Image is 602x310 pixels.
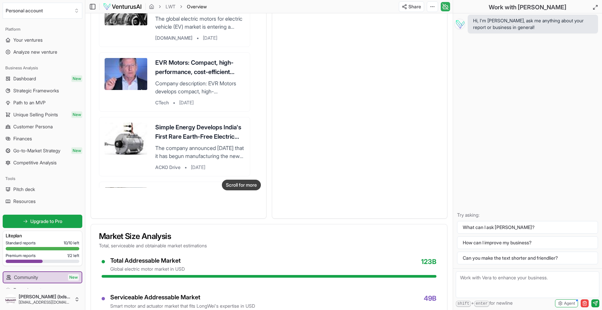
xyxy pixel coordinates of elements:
[421,257,436,273] span: 123B
[155,35,193,41] span: [DOMAIN_NAME]
[203,35,217,41] span: [DATE]
[3,97,82,108] a: Path to an MVP
[3,173,82,184] div: Tools
[185,164,187,171] span: •
[3,3,82,19] button: Select an organization
[3,145,82,156] a: Go-to-Market StrategyNew
[99,232,439,240] h3: Market Size Analysis
[3,157,82,168] a: Competitive Analysis
[6,240,36,246] span: Standard reports
[3,272,82,283] a: CommunityNew
[13,87,59,94] span: Strategic Frameworks
[3,184,82,195] a: Pitch deck
[13,99,46,106] span: Path to an MVP
[110,266,185,272] div: global electric motor market in USD
[13,37,43,43] span: Your ventures
[19,294,72,300] span: [PERSON_NAME] (bdsmith Partners)
[473,17,593,31] span: Hi, I'm [PERSON_NAME], ask me anything about your report or business in general!
[457,221,598,234] button: What can I ask [PERSON_NAME]?
[99,182,250,241] a: How BMW made its Neue Klasse electric motor more efficientThe automaker brought key parts of the ...
[155,123,245,141] h3: Simple Energy Develops India's First Rare Earth-Free Electric Scooter Motors
[399,1,424,12] button: Share
[489,3,566,12] h2: Work with [PERSON_NAME]
[99,52,250,112] a: EVR Motors: Compact, high-performance, cost-efficient electric motorsCompany description: EVR Mot...
[3,196,82,207] a: Resources
[6,253,36,258] span: Premium reports
[457,212,598,218] p: Try asking:
[3,47,82,57] a: Analyze new venture
[408,3,421,10] span: Share
[3,121,82,132] a: Customer Persona
[187,3,207,10] span: Overview
[155,15,245,31] p: The global electric motors for electric vehicle (EV) market is entering a phase of exponential gr...
[456,301,471,307] kbd: shift
[3,215,82,228] a: Upgrade to Pro
[3,291,82,307] button: [PERSON_NAME] (bdsmith Partners)[EMAIL_ADDRESS][DOMAIN_NAME]
[155,58,245,77] h3: EVR Motors: Compact, high-performance, cost-efficient electric motors
[13,159,57,166] span: Competitive Analysis
[424,294,436,309] span: 49B
[71,75,82,82] span: New
[71,147,82,154] span: New
[3,85,82,96] a: Strategic Frameworks
[197,35,199,41] span: •
[3,35,82,45] a: Your ventures
[110,303,255,309] div: smart motor and actuator market that fits LongWei's expertise in USD
[14,274,38,281] span: Community
[103,3,142,11] img: logo
[457,252,598,264] button: Can you make the text shorter and friendlier?
[13,198,36,205] span: Resources
[6,232,79,239] h3: Lite plan
[179,99,194,106] span: [DATE]
[13,75,36,82] span: Dashboard
[13,287,51,293] span: Example ventures
[3,63,82,73] div: Business Analysis
[99,242,439,249] p: Total, serviceable and obtainable market estimations
[13,135,32,142] span: Finances
[155,164,181,171] span: ACKO Drive
[13,49,57,55] span: Analyze new venture
[13,147,60,154] span: Go-to-Market Strategy
[5,294,16,305] img: ACg8ocJ679U6veoIuUakVJsInCsKl8IJDmQ88ghNX-4FO5rk6EM=s96-c
[155,99,169,106] span: CTech
[474,301,489,307] kbd: enter
[191,164,205,171] span: [DATE]
[13,123,53,130] span: Customer Persona
[457,236,598,249] button: How can I improve my business?
[30,218,62,225] span: Upgrade to Pro
[149,3,207,10] nav: breadcrumb
[3,109,82,120] a: Unique Selling PointsNew
[110,294,255,301] div: Serviceable Addressable Market
[3,133,82,144] a: Finances
[68,274,79,281] span: New
[454,19,465,29] img: Vera
[67,253,79,258] span: 1 / 2 left
[3,24,82,35] div: Platform
[555,299,578,307] button: Agent
[99,117,250,176] a: Simple Energy Develops India's First Rare Earth-Free Electric Scooter MotorsThe company announced...
[166,3,176,10] a: LWT
[155,144,245,160] p: The company announced [DATE] that it has begun manufacturing the new motors at its 200000 square ...
[13,186,35,193] span: Pitch deck
[3,73,82,84] a: DashboardNew
[71,111,82,118] span: New
[13,111,58,118] span: Unique Selling Points
[155,79,245,95] p: Company description: EVR Motors develops compact, high-performance, cost-efficient electric motor...
[3,285,82,295] a: Example ventures
[64,240,79,246] span: 10 / 10 left
[155,187,245,206] h3: How BMW made its Neue Klasse electric motor more efficient
[456,300,513,307] span: + for newline
[564,301,575,306] span: Agent
[173,99,175,106] span: •
[110,257,185,265] div: Total Addressable Market
[19,300,72,305] span: [EMAIL_ADDRESS][DOMAIN_NAME]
